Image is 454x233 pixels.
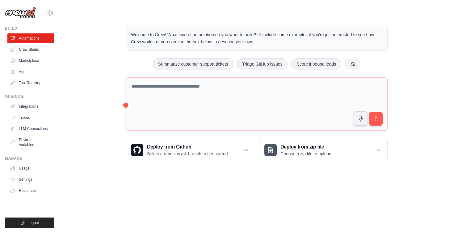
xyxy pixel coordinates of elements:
h3: Deploy from Github [147,143,229,151]
button: Summarize customer support tickets [153,58,233,70]
div: Operate [5,94,54,99]
a: Environment Variables [7,135,54,150]
a: Agents [7,67,54,77]
a: Marketplace [7,56,54,66]
p: Choose a zip file to upload. [280,151,333,157]
a: Automations [7,33,54,43]
iframe: Chat Widget [423,203,454,233]
span: Resources [19,188,36,193]
a: Traces [7,113,54,123]
img: Logo [5,7,36,19]
h3: Deploy from zip file [280,143,333,151]
button: Score inbound leads [291,58,341,70]
div: Manage [5,156,54,161]
a: Usage [7,163,54,173]
a: LLM Connections [7,124,54,134]
button: Resources [7,186,54,196]
button: Triage GitHub issues [237,58,288,70]
span: Logout [27,220,39,225]
a: Tool Registry [7,78,54,88]
a: Integrations [7,101,54,111]
a: Settings [7,175,54,184]
button: Logout [5,218,54,228]
p: Select a repository & branch to get started. [147,151,229,157]
p: Welcome to Crew! What kind of automation do you want to build? I'll include some examples if you'... [131,31,382,45]
div: Build [5,26,54,31]
a: Crew Studio [7,45,54,54]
